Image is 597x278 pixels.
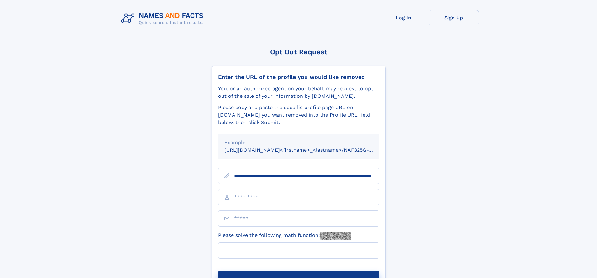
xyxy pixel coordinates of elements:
[218,85,379,100] div: You, or an authorized agent on your behalf, may request to opt-out of the sale of your informatio...
[118,10,209,27] img: Logo Names and Facts
[379,10,429,25] a: Log In
[224,139,373,146] div: Example:
[429,10,479,25] a: Sign Up
[224,147,391,153] small: [URL][DOMAIN_NAME]<firstname>_<lastname>/NAF325G-xxxxxxxx
[212,48,386,56] div: Opt Out Request
[218,74,379,81] div: Enter the URL of the profile you would like removed
[218,104,379,126] div: Please copy and paste the specific profile page URL on [DOMAIN_NAME] you want removed into the Pr...
[218,232,351,240] label: Please solve the following math function:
